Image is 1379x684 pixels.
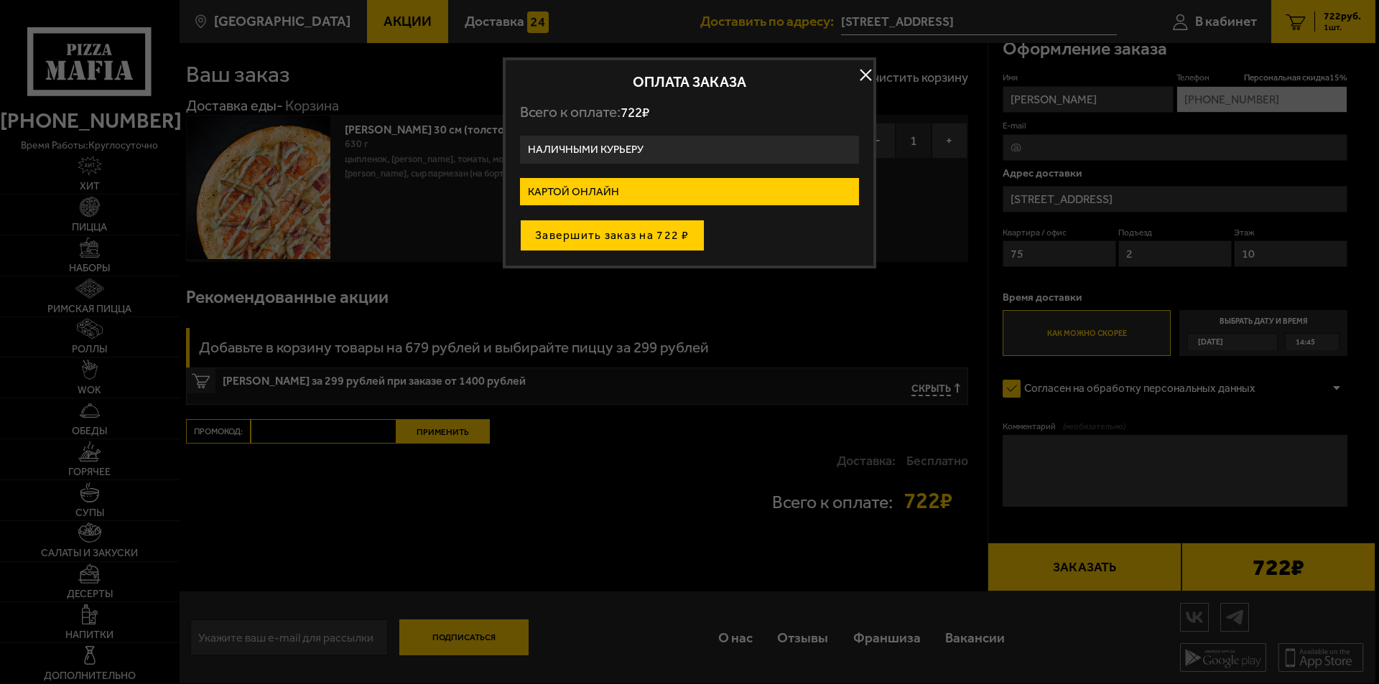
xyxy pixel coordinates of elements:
[621,104,649,121] span: 722 ₽
[520,220,705,251] button: Завершить заказ на 722 ₽
[520,75,859,89] h2: Оплата заказа
[520,178,859,206] label: Картой онлайн
[520,103,859,121] p: Всего к оплате:
[520,136,859,164] label: Наличными курьеру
